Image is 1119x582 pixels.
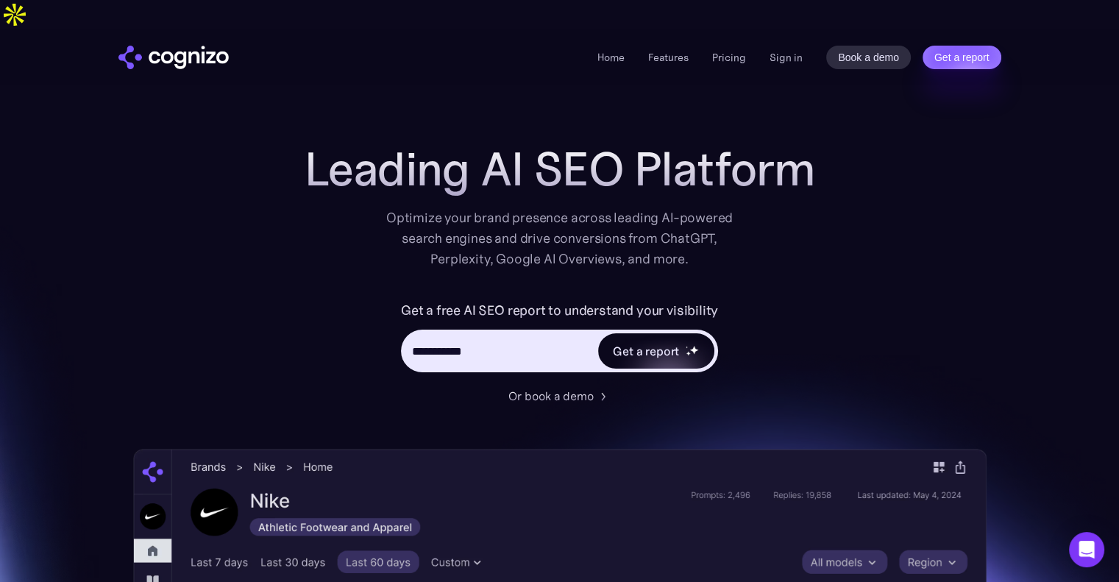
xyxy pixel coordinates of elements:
[712,51,746,64] a: Pricing
[597,51,625,64] a: Home
[118,46,229,69] img: cognizo logo
[648,51,689,64] a: Features
[923,46,1001,69] a: Get a report
[686,351,691,356] img: star
[686,346,688,348] img: star
[770,49,803,66] a: Sign in
[613,342,679,360] div: Get a report
[401,299,718,322] label: Get a free AI SEO report to understand your visibility
[1069,532,1104,567] div: Open Intercom Messenger
[305,143,815,196] h1: Leading AI SEO Platform
[118,46,229,69] a: home
[689,345,699,355] img: star
[379,207,741,269] div: Optimize your brand presence across leading AI-powered search engines and drive conversions from ...
[508,387,594,405] div: Or book a demo
[597,332,716,370] a: Get a reportstarstarstar
[826,46,911,69] a: Book a demo
[401,299,718,380] form: Hero URL Input Form
[508,387,611,405] a: Or book a demo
